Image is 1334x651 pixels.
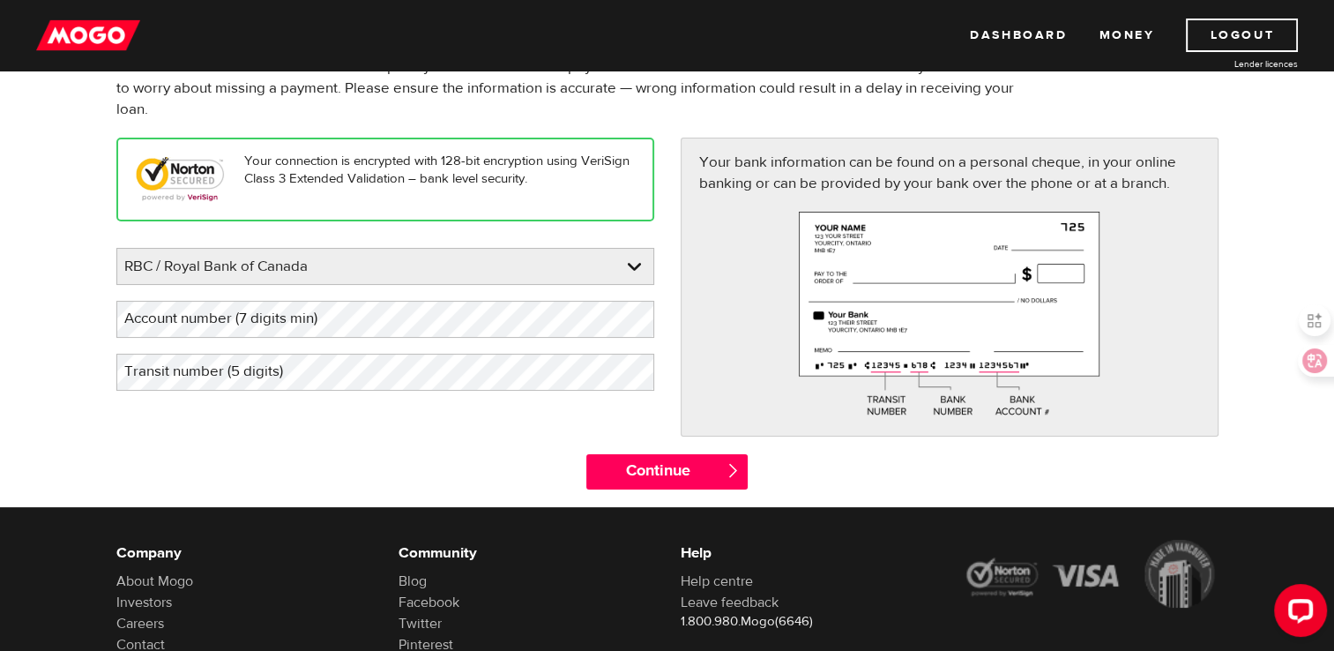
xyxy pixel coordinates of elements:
h6: Help [681,542,936,564]
img: mogo_logo-11ee424be714fa7cbb0f0f49df9e16ec.png [36,19,140,52]
a: Facebook [399,594,459,611]
iframe: LiveChat chat widget [1260,577,1334,651]
span:  [726,463,741,478]
a: Money [1099,19,1154,52]
label: Account number (7 digits min) [116,301,354,337]
img: legal-icons-92a2ffecb4d32d839781d1b4e4802d7b.png [963,540,1218,609]
a: Blog [399,572,427,590]
label: Transit number (5 digits) [116,354,319,390]
a: About Mogo [116,572,193,590]
a: Leave feedback [681,594,779,611]
a: Logout [1186,19,1298,52]
p: This is the bank account where we will deposit your loan. Automated payments will also be withdra... [116,56,1031,120]
h6: Community [399,542,654,564]
img: paycheck-large-7c426558fe069eeec9f9d0ad74ba3ec2.png [799,212,1099,417]
p: Your bank information can be found on a personal cheque, in your online banking or can be provide... [699,152,1200,194]
a: Help centre [681,572,753,590]
a: Careers [116,615,164,632]
p: 1.800.980.Mogo(6646) [681,613,936,631]
input: Continue [586,454,748,490]
a: Dashboard [970,19,1067,52]
a: Lender licences [1166,57,1298,71]
h6: Company [116,542,372,564]
p: Your connection is encrypted with 128-bit encryption using VeriSign Class 3 Extended Validation –... [136,153,635,188]
a: Twitter [399,615,442,632]
a: Investors [116,594,172,611]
